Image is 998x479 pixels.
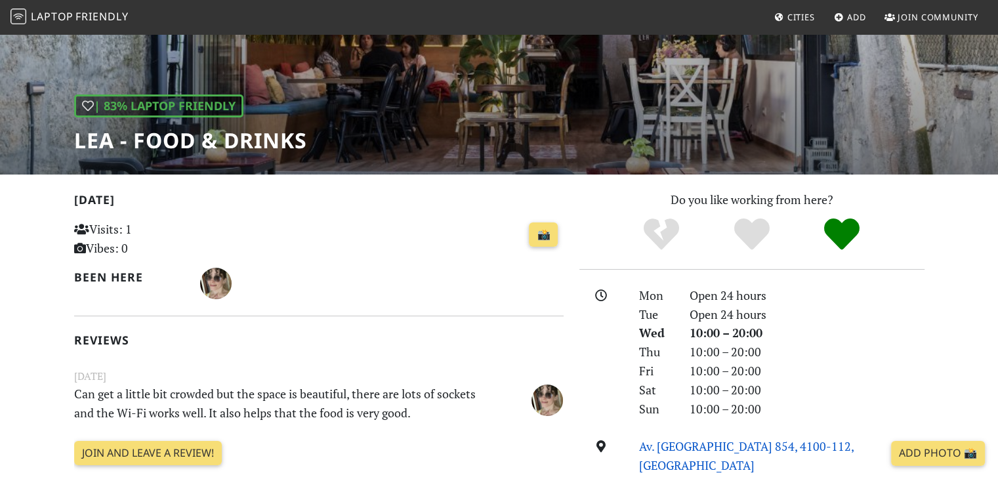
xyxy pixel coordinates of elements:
div: | 83% Laptop Friendly [74,94,243,117]
a: Cities [769,5,820,29]
span: Add [847,11,866,23]
span: Leonor Ribeiro [531,390,563,406]
div: Mon [631,286,681,305]
div: Fri [631,362,681,381]
span: Leonor Ribeiro [200,274,232,290]
img: LaptopFriendly [10,9,26,24]
a: LaptopFriendly LaptopFriendly [10,6,129,29]
a: 📸 [529,222,558,247]
div: 10:00 – 20:00 [682,381,932,400]
div: Open 24 hours [682,305,932,324]
span: Cities [787,11,815,23]
div: Sat [631,381,681,400]
div: Sun [631,400,681,419]
h1: LEA - Food & Drinks [74,128,307,153]
div: Open 24 hours [682,286,932,305]
h2: Reviews [74,333,564,347]
a: Add Photo 📸 [891,441,985,466]
div: 10:00 – 20:00 [682,362,932,381]
div: Thu [631,343,681,362]
span: Join Community [898,11,978,23]
div: Definitely! [797,217,887,253]
div: 10:00 – 20:00 [682,400,932,419]
div: Tue [631,305,681,324]
div: Yes [707,217,797,253]
a: Join Community [879,5,984,29]
div: 10:00 – 20:00 [682,343,932,362]
a: Add [829,5,871,29]
h2: [DATE] [74,193,564,212]
div: Wed [631,323,681,343]
p: Can get a little bit crowded but the space is beautiful, there are lots of sockets and the Wi-Fi ... [66,385,488,423]
div: 10:00 – 20:00 [682,323,932,343]
p: Visits: 1 Vibes: 0 [74,220,227,258]
span: Laptop [31,9,73,24]
div: No [616,217,707,253]
a: Av. [GEOGRAPHIC_DATA] 854, 4100-112, [GEOGRAPHIC_DATA] [639,438,854,473]
h2: Been here [74,270,185,284]
img: 4182-leonor.jpg [531,385,563,416]
img: 4182-leonor.jpg [200,268,232,299]
a: Join and leave a review! [74,441,222,466]
span: Friendly [75,9,128,24]
small: [DATE] [66,368,572,385]
p: Do you like working from here? [579,190,925,209]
